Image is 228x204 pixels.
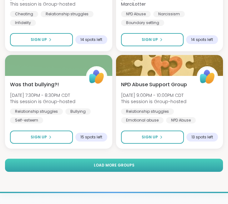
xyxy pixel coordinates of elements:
[80,37,102,42] span: 14 spots left
[166,117,196,123] div: NPD Abuse
[80,135,102,140] span: 15 spots left
[121,117,164,123] div: Emotional abuse
[121,81,187,88] span: NPD Abuse Support Group
[10,131,73,144] button: Sign Up
[10,108,63,115] div: Relationship struggles
[198,67,217,87] img: ShareWell
[121,11,151,17] div: NPD Abuse
[121,108,174,115] div: Relationship struggles
[121,131,184,144] button: Sign Up
[142,37,158,42] span: Sign Up
[10,11,38,17] div: Cheating
[65,108,91,115] div: Bullying
[10,20,36,26] div: Infidelity
[10,81,59,88] span: Was that bullying?!
[121,20,164,26] div: Boundary setting
[153,11,185,17] div: Narcissism
[191,135,213,140] span: 13 spots left
[191,37,213,42] span: 14 spots left
[5,159,223,172] button: Load more groups
[87,67,106,87] img: ShareWell
[10,117,43,123] div: Self-esteem
[41,11,94,17] div: Relationship struggles
[142,134,158,140] span: Sign Up
[31,37,47,42] span: Sign Up
[121,1,146,7] b: MarciLotter
[31,134,47,140] span: Sign Up
[10,1,75,7] span: This session is Group-hosted
[121,92,186,98] span: [DATE] 9:00PM - 10:00PM CDT
[10,33,73,46] button: Sign Up
[10,92,75,98] span: [DATE] 7:30PM - 8:30PM CDT
[94,162,134,168] span: Load more groups
[121,98,186,105] span: This session is Group-hosted
[10,98,75,105] span: This session is Group-hosted
[121,33,184,46] button: Sign Up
